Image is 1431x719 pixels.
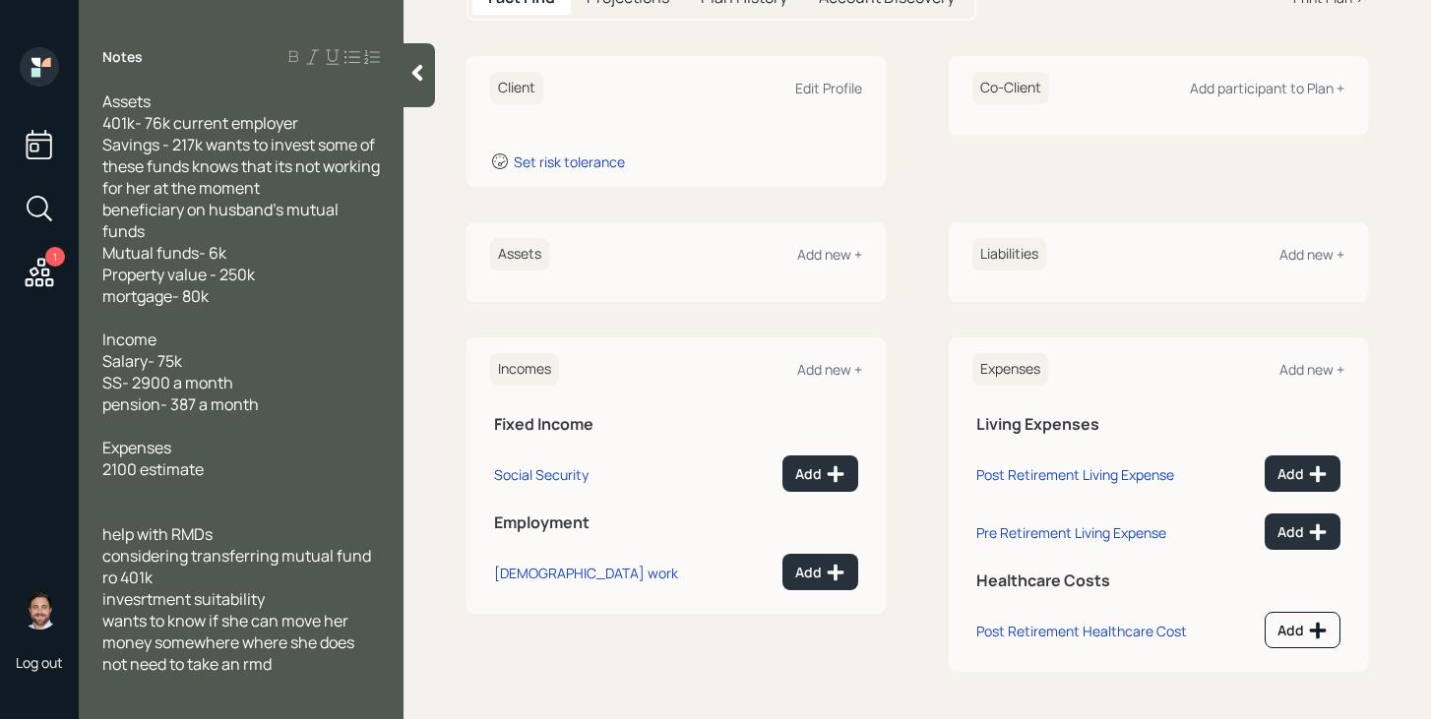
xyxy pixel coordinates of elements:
div: 1 [45,247,65,267]
img: michael-russo-headshot.png [20,590,59,629]
div: Add new + [1279,245,1344,264]
label: Notes [102,47,143,67]
div: Add [795,563,845,582]
button: Add [1265,612,1340,648]
h5: Living Expenses [976,415,1340,434]
div: Social Security [494,465,589,484]
div: Set risk tolerance [514,152,625,171]
div: Add participant to Plan + [1190,79,1344,97]
div: Add new + [797,360,862,379]
div: Add [1277,522,1328,542]
div: Post Retirement Living Expense [976,465,1174,484]
h6: Co-Client [972,72,1049,104]
span: Income Salary- 75k SS- 2900 a month pension- 387 a month [102,329,259,415]
h6: Client [490,72,543,104]
div: Add [1277,621,1328,640]
div: Add new + [797,245,862,264]
h5: Employment [494,513,858,532]
h5: Fixed Income [494,415,858,434]
h6: Incomes [490,353,559,386]
div: [DEMOGRAPHIC_DATA] work [494,564,678,582]
button: Add [782,455,858,492]
h6: Liabilities [972,238,1046,270]
div: Add [1277,464,1328,484]
button: Add [1265,513,1340,550]
div: Log out [16,653,63,672]
span: Expenses 2100 estimate [102,437,204,480]
h6: Assets [490,238,549,270]
div: Add [795,464,845,484]
h5: Healthcare Costs [976,571,1340,590]
div: Pre Retirement Living Expense [976,523,1166,542]
div: Edit Profile [795,79,862,97]
button: Add [1265,455,1340,492]
div: Post Retirement Healthcare Cost [976,622,1187,640]
h6: Expenses [972,353,1048,386]
span: Assets 401k- 76k current employer Savings - 217k wants to invest some of these funds knows that i... [102,90,383,307]
button: Add [782,554,858,590]
span: help with RMDs considering transferring mutual fund ro 401k invesrtment suitability wants to know... [102,523,374,675]
div: Add new + [1279,360,1344,379]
